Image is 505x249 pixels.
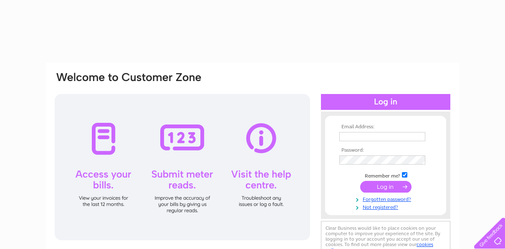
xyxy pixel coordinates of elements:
a: Forgotten password? [339,195,434,203]
a: Not registered? [339,203,434,211]
input: Submit [360,181,412,193]
th: Password: [337,147,434,153]
th: Email Address: [337,124,434,130]
td: Remember me? [337,171,434,179]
